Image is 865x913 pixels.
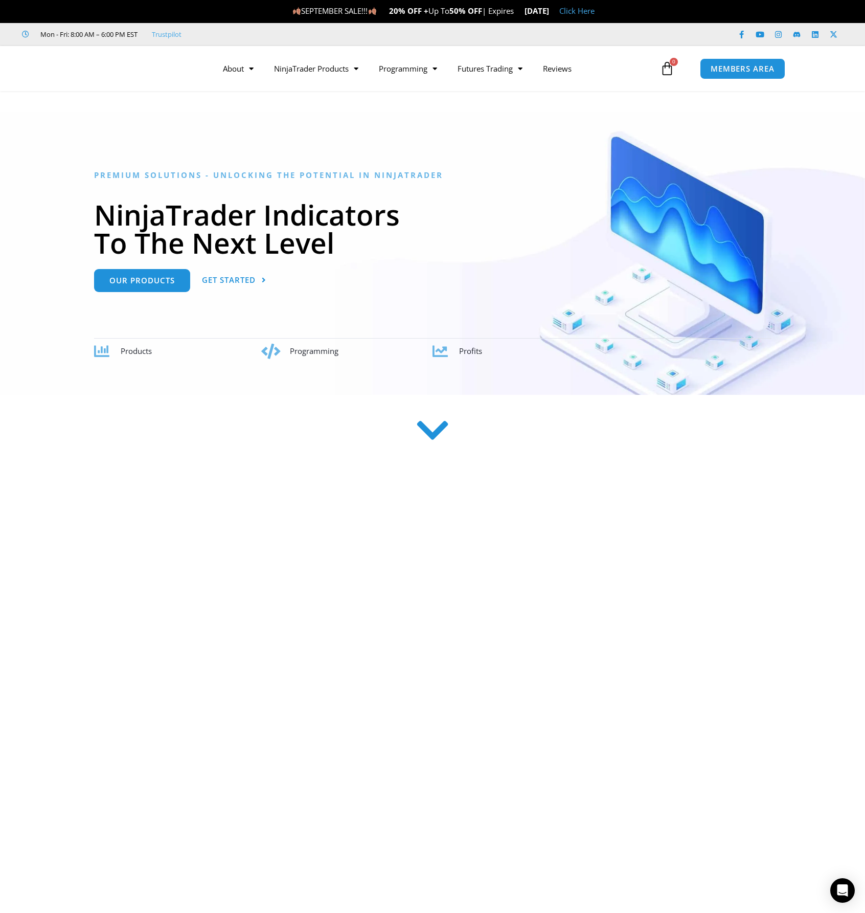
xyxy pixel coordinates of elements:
span: Mon - Fri: 8:00 AM – 6:00 PM EST [38,28,138,40]
span: MEMBERS AREA [711,65,775,73]
a: Futures Trading [447,57,533,80]
span: 0 [670,58,678,66]
span: Our Products [109,277,175,284]
span: Programming [290,346,338,356]
strong: 20% OFF + [389,6,428,16]
div: Open Intercom Messenger [830,878,855,903]
span: SEPTEMBER SALE!!! Up To | Expires [292,6,524,16]
img: 🍂 [293,7,301,15]
h1: NinjaTrader Indicators To The Next Level [94,201,771,257]
img: ⌛ [514,7,522,15]
a: 0 [645,54,690,83]
strong: [DATE] [525,6,549,16]
nav: Menu [213,57,657,80]
a: Reviews [533,57,582,80]
a: Trustpilot [152,28,181,40]
a: NinjaTrader Products [264,57,369,80]
span: Get Started [202,276,256,284]
a: MEMBERS AREA [700,58,785,79]
img: 🍂 [369,7,376,15]
strong: 50% OFF [449,6,482,16]
h6: Premium Solutions - Unlocking the Potential in NinjaTrader [94,170,771,180]
a: Programming [369,57,447,80]
a: Our Products [94,269,190,292]
span: Profits [459,346,482,356]
a: Click Here [559,6,595,16]
a: Get Started [202,269,266,292]
a: About [213,57,264,80]
span: Products [121,346,152,356]
img: LogoAI | Affordable Indicators – NinjaTrader [66,50,176,87]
